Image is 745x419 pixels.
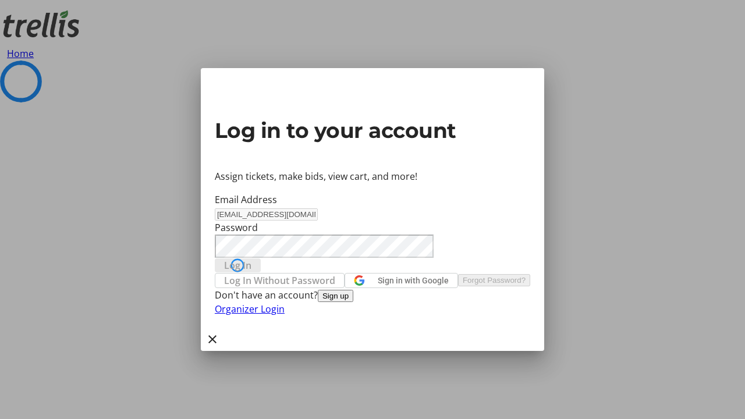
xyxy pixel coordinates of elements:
[215,169,530,183] p: Assign tickets, make bids, view cart, and more!
[318,290,353,302] button: Sign up
[215,221,258,234] label: Password
[215,288,530,302] div: Don't have an account?
[215,303,285,315] a: Organizer Login
[215,115,530,146] h2: Log in to your account
[215,193,277,206] label: Email Address
[201,328,224,351] button: Close
[215,208,318,221] input: Email Address
[458,274,530,286] button: Forgot Password?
